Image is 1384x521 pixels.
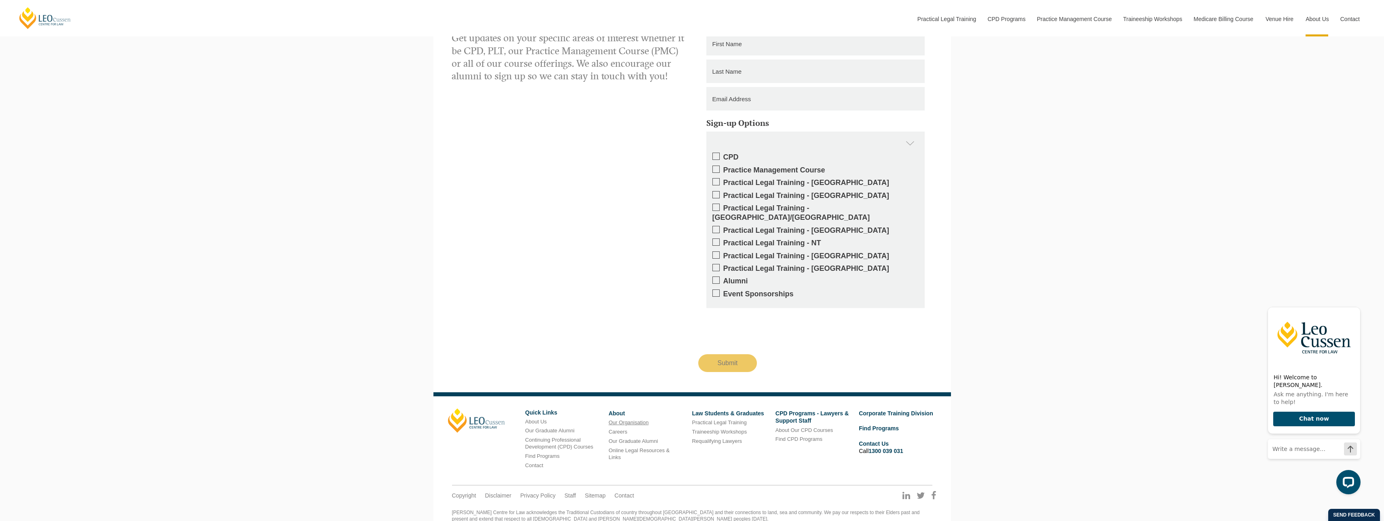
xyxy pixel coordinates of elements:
[452,32,686,83] p: Get updates on your specific areas of interest whether it be CPD, PLT, our Practice Management Co...
[692,429,747,435] a: Traineeship Workshops
[452,492,476,499] a: Copyright
[525,410,602,416] h6: Quick Links
[609,410,625,417] a: About
[868,448,903,454] a: 1300 039 031
[609,429,627,435] a: Careers
[775,436,822,442] a: Find CPD Programs
[981,2,1031,36] a: CPD Programs
[585,492,605,499] a: Sitemap
[448,408,505,433] a: [PERSON_NAME]
[712,264,919,273] label: Practical Legal Training - [GEOGRAPHIC_DATA]
[525,453,560,459] a: Find Programs
[615,492,634,499] a: Contact
[775,427,833,433] a: About Our CPD Courses
[911,2,982,36] a: Practical Legal Training
[859,410,933,417] a: Corporate Training Division
[712,226,919,235] label: Practical Legal Training - [GEOGRAPHIC_DATA]
[712,204,919,223] label: Practical Legal Training - [GEOGRAPHIC_DATA]/[GEOGRAPHIC_DATA]
[564,492,576,499] a: Staff
[706,32,925,55] input: First Name
[712,251,919,261] label: Practical Legal Training - [GEOGRAPHIC_DATA]
[706,119,925,128] h5: Sign-up Options
[1187,2,1259,36] a: Medicare Billing Course
[692,410,764,417] a: Law Students & Graduates
[525,462,543,468] a: Contact
[859,425,899,432] a: Find Programs
[1334,2,1366,36] a: Contact
[859,439,936,456] li: Call
[698,315,821,346] iframe: reCAPTCHA
[712,191,919,200] label: Practical Legal Training - [GEOGRAPHIC_DATA]
[609,447,670,460] a: Online Legal Resources & Links
[712,276,919,286] label: Alumni
[525,437,593,450] a: Continuing Professional Development (CPD) Courses
[706,87,925,111] input: Email Address
[692,419,746,425] a: Practical Legal Training
[609,438,658,444] a: Our Graduate Alumni
[706,60,925,83] input: Last Name
[692,438,742,444] a: Requalifying Lawyers
[520,492,556,499] a: Privacy Policy
[525,419,547,425] a: About Us
[859,440,889,447] a: Contact Us
[698,354,757,372] input: Submit
[1031,2,1117,36] a: Practice Management Course
[609,419,649,425] a: Our Organisation
[712,289,919,299] label: Event Sponsorships
[712,153,919,162] label: CPD
[712,166,919,175] label: Practice Management Course
[1299,2,1334,36] a: About Us
[485,492,511,499] a: Disclaimer
[712,178,919,187] label: Practical Legal Training - [GEOGRAPHIC_DATA]
[1261,299,1364,501] iframe: LiveChat chat widget
[1259,2,1299,36] a: Venue Hire
[1117,2,1187,36] a: Traineeship Workshops
[18,6,72,30] a: [PERSON_NAME] Centre for Law
[775,410,849,424] a: CPD Programs - Lawyers & Support Staff
[525,427,575,434] a: Our Graduate Alumni
[712,238,919,248] label: Practical Legal Training - NT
